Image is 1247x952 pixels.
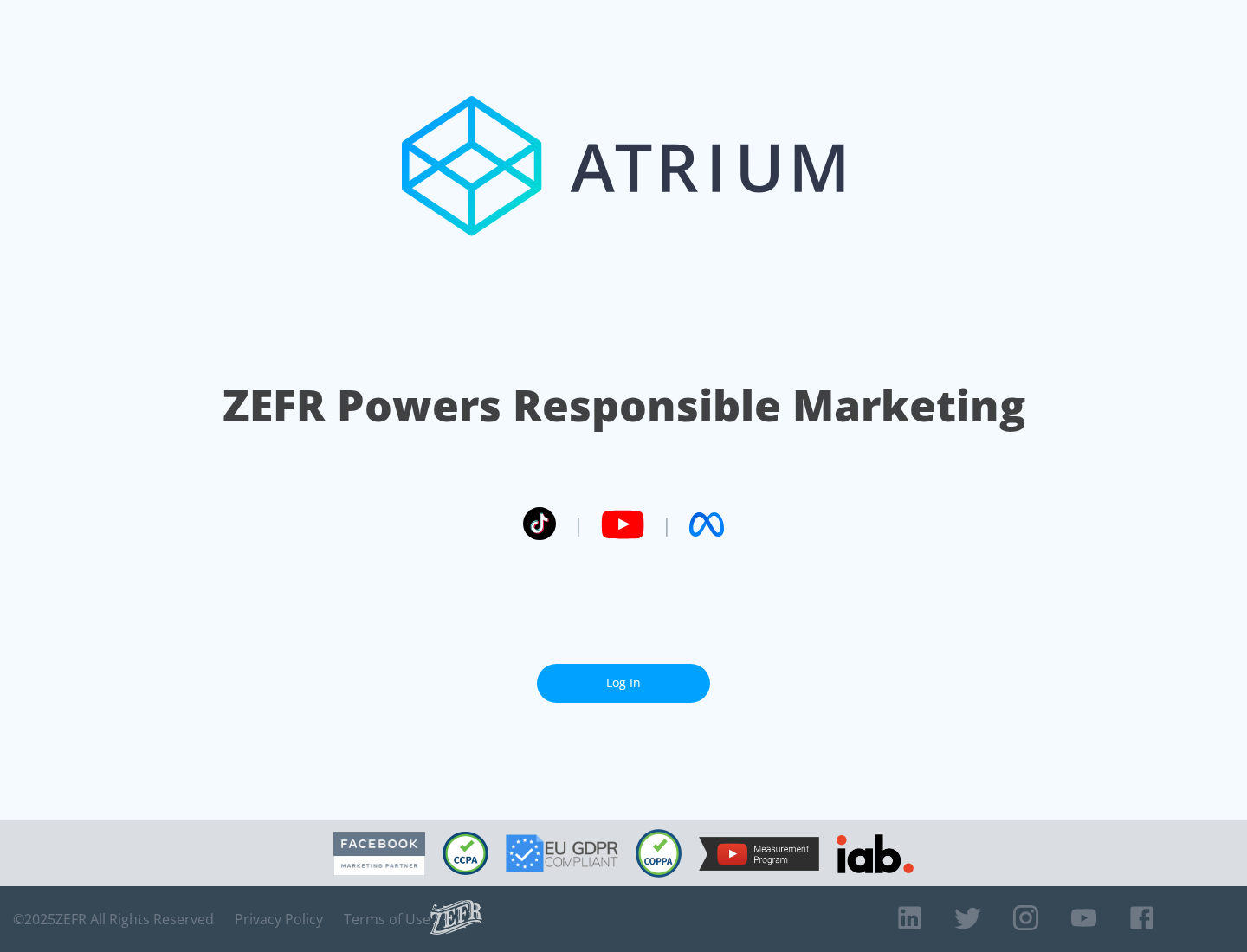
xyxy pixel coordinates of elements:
span: | [573,511,584,537]
a: Log In [537,664,710,703]
a: Privacy Policy [235,910,323,928]
img: GDPR Compliant [506,834,618,872]
h1: ZEFR Powers Responsible Marketing [223,376,1025,435]
span: © 2025 ZEFR All Rights Reserved [13,910,214,928]
img: Facebook Marketing Partner [333,832,425,876]
img: CCPA Compliant [443,832,488,875]
a: Terms of Use [344,910,430,928]
img: IAB [837,834,914,873]
img: COPPA Compliant [636,829,682,878]
img: YouTube Measurement Program [699,837,819,871]
span: | [662,511,672,537]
